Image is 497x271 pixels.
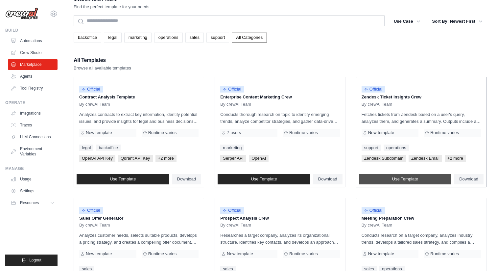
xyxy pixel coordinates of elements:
a: legal [104,33,121,42]
span: OpenAI API Key [79,155,115,162]
span: Use Template [251,176,277,182]
span: New template [227,251,253,257]
span: Runtime varies [289,130,318,135]
a: operations [154,33,183,42]
span: Serper API [220,155,246,162]
a: legal [79,145,93,151]
a: All Categories [232,33,267,42]
p: Find the perfect template for your needs [74,4,150,10]
p: Researches a target company, analyzes its organizational structure, identifies key contacts, and ... [220,232,340,246]
span: Runtime varies [148,251,177,257]
span: Zendesk Subdomain [362,155,406,162]
span: By crewAI Team [362,223,392,228]
p: Enterprise Content Marketing Crew [220,94,340,100]
a: Crew Studio [8,47,58,58]
span: Runtime varies [289,251,318,257]
span: OpenAI [249,155,269,162]
span: Zendesk Email [409,155,442,162]
a: Integrations [8,108,58,119]
span: Resources [20,200,39,205]
div: Build [5,28,58,33]
span: Qdrant API Key [118,155,153,162]
a: Download [454,174,484,184]
span: By crewAI Team [220,102,251,107]
p: Analyzes contracts to extract key information, identify potential issues, and provide insights fo... [79,111,199,125]
p: Conducts thorough research on topic to identify emerging trends, analyze competitor strategies, a... [220,111,340,125]
a: LLM Connections [8,132,58,142]
p: Sales Offer Generator [79,215,199,222]
span: By crewAI Team [362,102,392,107]
p: Analyzes customer needs, selects suitable products, develops a pricing strategy, and creates a co... [79,232,199,246]
span: Official [79,86,103,93]
a: operations [384,145,409,151]
div: Manage [5,166,58,171]
span: Official [220,86,244,93]
span: Runtime varies [430,251,459,257]
a: marketing [124,33,152,42]
span: +2 more [445,155,466,162]
a: Tool Registry [8,83,58,94]
span: By crewAI Team [79,102,110,107]
span: Logout [29,257,41,263]
a: Download [313,174,343,184]
span: Download [318,176,337,182]
img: Logo [5,8,38,20]
span: New template [86,130,112,135]
span: Official [220,207,244,214]
p: Prospect Analysis Crew [220,215,340,222]
a: Automations [8,36,58,46]
span: New template [368,130,394,135]
p: Meeting Preparation Crew [362,215,481,222]
p: Fetches tickets from Zendesk based on a user's query, analyzes them, and generates a summary. Out... [362,111,481,125]
a: Settings [8,186,58,196]
a: Use Template [218,174,310,184]
p: Conducts research on a target company, analyzes industry trends, develops a tailored sales strate... [362,232,481,246]
div: Operate [5,100,58,105]
a: sales [185,33,204,42]
h2: All Templates [74,56,131,65]
span: +2 more [155,155,177,162]
a: Environment Variables [8,144,58,159]
a: support [206,33,229,42]
span: Runtime varies [430,130,459,135]
span: Use Template [392,176,418,182]
a: Agents [8,71,58,82]
span: New template [368,251,394,257]
button: Resources [8,198,58,208]
span: New template [86,251,112,257]
span: Download [177,176,196,182]
span: By crewAI Team [79,223,110,228]
a: Use Template [359,174,452,184]
p: Zendesk Ticket Insights Crew [362,94,481,100]
span: Download [459,176,478,182]
a: support [362,145,381,151]
button: Sort By: Newest First [428,15,486,27]
a: Marketplace [8,59,58,70]
a: Download [172,174,201,184]
span: Official [362,207,385,214]
span: Official [362,86,385,93]
p: Browse all available templates [74,65,131,71]
span: By crewAI Team [220,223,251,228]
a: marketing [220,145,244,151]
span: Runtime varies [148,130,177,135]
a: Usage [8,174,58,184]
span: Official [79,207,103,214]
p: Contract Analysis Template [79,94,199,100]
button: Logout [5,255,58,266]
button: Use Case [390,15,424,27]
span: Use Template [110,176,136,182]
a: Use Template [77,174,169,184]
a: backoffice [96,145,120,151]
a: backoffice [74,33,101,42]
a: Traces [8,120,58,130]
span: 7 users [227,130,241,135]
